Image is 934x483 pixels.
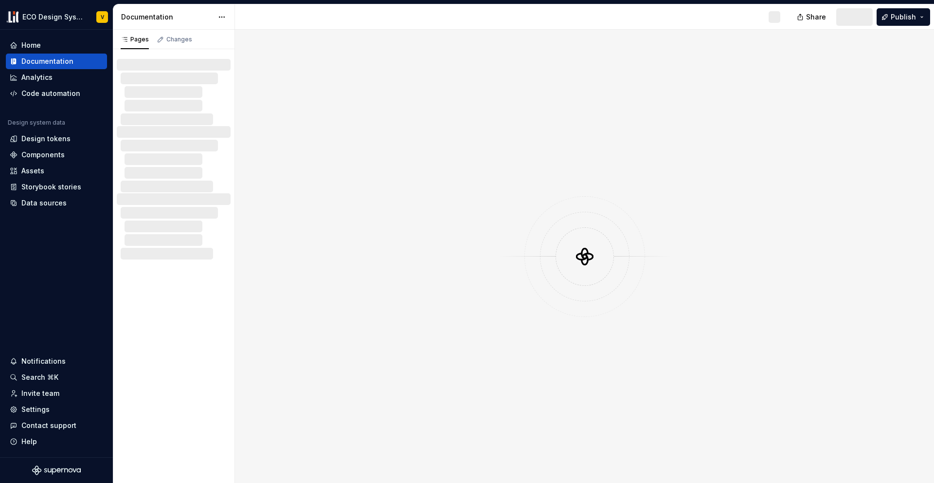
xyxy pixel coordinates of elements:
[6,418,107,433] button: Contact support
[6,37,107,53] a: Home
[6,353,107,369] button: Notifications
[21,372,58,382] div: Search ⌘K
[806,12,826,22] span: Share
[21,356,66,366] div: Notifications
[6,54,107,69] a: Documentation
[21,134,71,144] div: Design tokens
[21,198,67,208] div: Data sources
[32,465,81,475] svg: Supernova Logo
[166,36,192,43] div: Changes
[2,6,111,27] button: ECO Design SystemV
[6,402,107,417] a: Settings
[21,73,53,82] div: Analytics
[121,36,149,43] div: Pages
[22,12,85,22] div: ECO Design System
[792,8,832,26] button: Share
[6,179,107,195] a: Storybook stories
[6,370,107,385] button: Search ⌘K
[21,182,81,192] div: Storybook stories
[6,386,107,401] a: Invite team
[6,131,107,147] a: Design tokens
[8,119,65,127] div: Design system data
[6,86,107,101] a: Code automation
[891,12,916,22] span: Publish
[6,147,107,163] a: Components
[6,70,107,85] a: Analytics
[21,89,80,98] div: Code automation
[101,13,104,21] div: V
[121,12,213,22] div: Documentation
[6,163,107,179] a: Assets
[6,434,107,449] button: Help
[21,40,41,50] div: Home
[21,437,37,446] div: Help
[21,405,50,414] div: Settings
[21,56,73,66] div: Documentation
[21,166,44,176] div: Assets
[21,421,76,430] div: Contact support
[6,195,107,211] a: Data sources
[21,389,59,398] div: Invite team
[877,8,930,26] button: Publish
[7,11,18,23] img: f0abbffb-d71d-4d32-b858-d34959bbcc23.png
[21,150,65,160] div: Components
